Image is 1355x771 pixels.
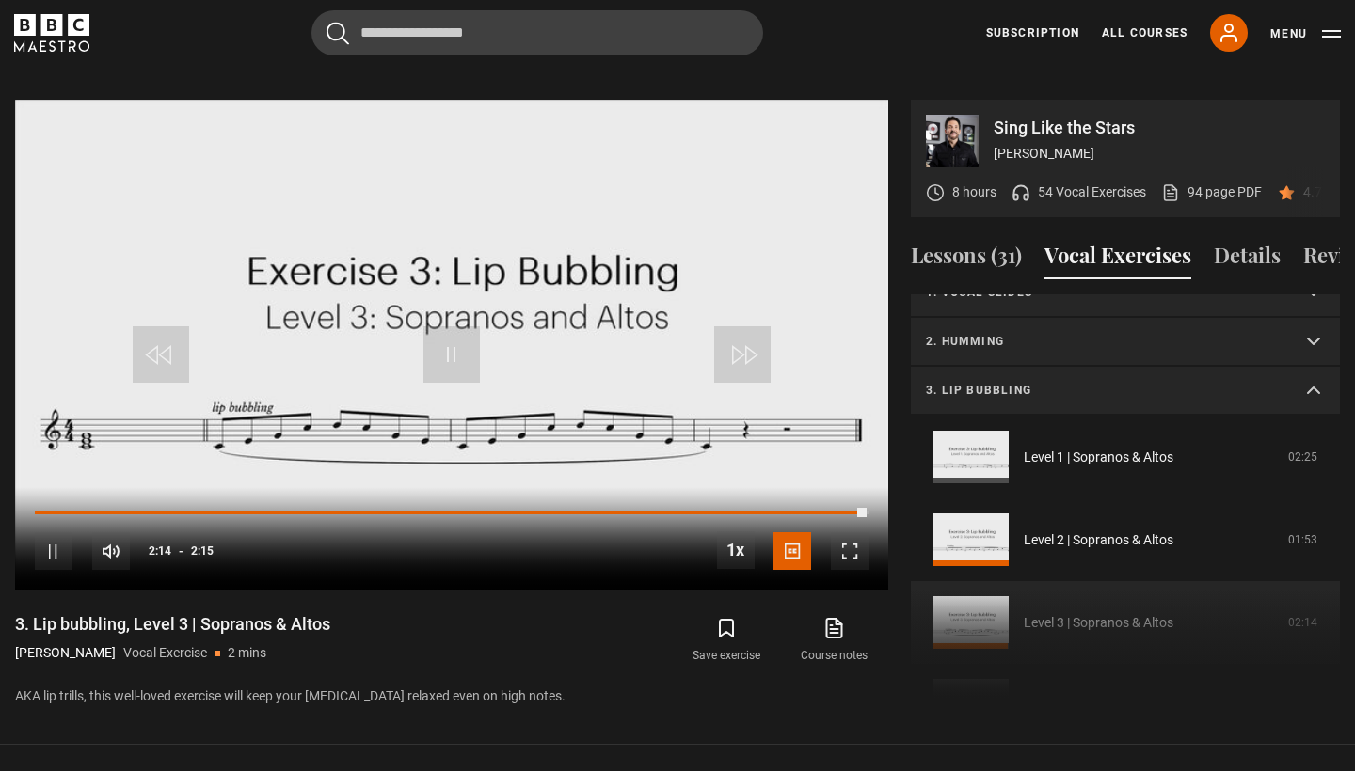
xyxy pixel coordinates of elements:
[1044,240,1191,279] button: Vocal Exercises
[179,544,183,558] span: -
[986,24,1079,41] a: Subscription
[35,511,869,515] div: Progress Bar
[673,613,780,668] button: Save exercise
[781,613,888,668] a: Course notes
[1024,448,1173,467] a: Level 1 | Sopranos & Altos
[35,532,72,570] button: Pause
[1214,240,1281,279] button: Details
[15,643,116,663] p: [PERSON_NAME]
[14,14,89,52] svg: BBC Maestro
[952,182,996,202] p: 8 hours
[717,531,755,569] button: Playback Rate
[228,643,266,663] p: 2 mins
[15,686,888,706] p: AKA lip trills, this well-loved exercise will keep your [MEDICAL_DATA] relaxed even on high notes.
[926,382,1280,399] p: 3. Lip bubbling
[994,144,1325,164] p: [PERSON_NAME]
[911,240,1022,279] button: Lessons (31)
[1161,182,1262,202] a: 94 page PDF
[911,318,1340,367] summary: 2. Humming
[327,22,349,45] button: Submit the search query
[311,10,763,55] input: Search
[1024,530,1173,550] a: Level 2 | Sopranos & Altos
[831,532,869,570] button: Fullscreen
[994,119,1325,136] p: Sing Like the Stars
[1102,24,1188,41] a: All Courses
[191,534,214,568] span: 2:15
[92,532,130,570] button: Mute
[1038,182,1146,202] p: 54 Vocal Exercises
[773,532,811,570] button: Captions
[1270,24,1341,43] button: Toggle navigation
[149,534,171,568] span: 2:14
[926,333,1280,350] p: 2. Humming
[15,100,888,590] video-js: Video Player
[123,643,207,663] p: Vocal Exercise
[15,613,330,636] h1: 3. Lip bubbling, Level 3 | Sopranos & Altos
[911,367,1340,416] summary: 3. Lip bubbling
